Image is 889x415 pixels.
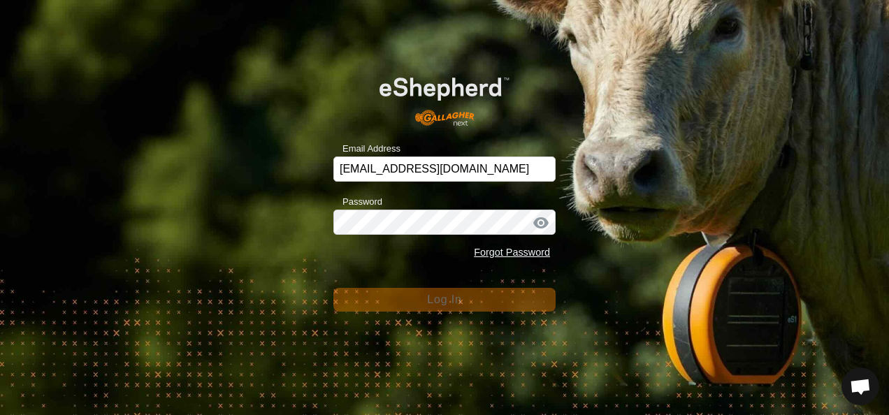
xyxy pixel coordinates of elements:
[427,293,461,305] span: Log In
[333,195,382,209] label: Password
[474,247,550,258] a: Forgot Password
[356,59,533,134] img: E-shepherd Logo
[333,142,400,156] label: Email Address
[333,156,556,182] input: Email Address
[841,367,879,405] div: Open chat
[333,288,556,312] button: Log In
